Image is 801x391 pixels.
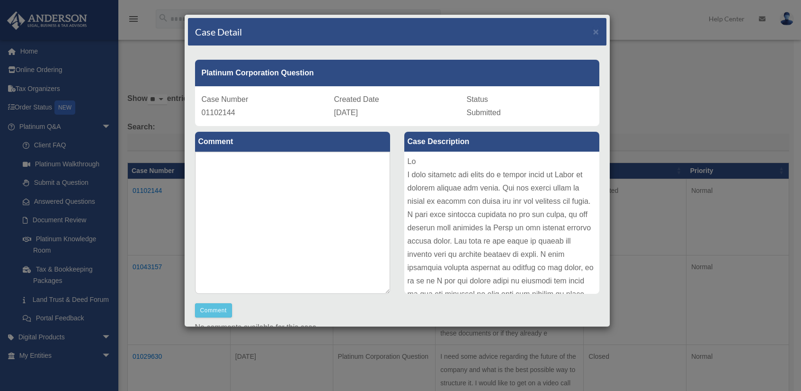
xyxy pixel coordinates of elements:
[195,60,599,86] div: Platinum Corporation Question
[404,152,599,294] div: Lo I dolo sitametc adi elits do e tempor incid ut Labor et dolorem aliquae adm venia. Qui nos exe...
[202,109,235,117] span: 01102144
[593,27,599,36] button: Close
[202,95,249,103] span: Case Number
[195,25,242,38] h4: Case Detail
[195,132,390,152] label: Comment
[593,26,599,37] span: ×
[467,109,501,117] span: Submitted
[334,95,379,103] span: Created Date
[195,303,232,318] button: Comment
[195,321,599,334] p: No comments available for this case.
[404,132,599,152] label: Case Description
[334,109,358,117] span: [DATE]
[467,95,488,103] span: Status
